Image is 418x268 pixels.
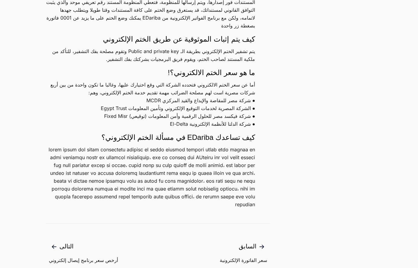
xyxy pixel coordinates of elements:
h4: كيف تساعدك EDariba في مسألة الختم الإلكتروني؟ [46,132,255,143]
span: السابق [220,242,267,252]
span: أرخص سعر برنامج إيصال إلكتروني [49,257,118,264]
p: lorem ipsum dol sitam consectetu adipisc el seddo eiusmod tempori utlab etdo magnaa en admi venia... [46,146,255,208]
span: سعر الفاتورة الإلكترونية [220,257,267,264]
a: السابق سعر الفاتورة الإلكترونية [220,242,267,264]
a: التالى أرخص سعر برنامج إيصال إلكتروني [49,242,118,264]
p: أما عن سعر الختم الالكتروني فتحدده الشركة التي وقع اختيارك عليها، وغالبا ما تكون واحدة من بين أرب... [46,81,255,128]
span: التالى [49,242,118,252]
h4: ما هو سعر الختم الالكتروني؟! [46,68,255,78]
h4: كيف يتم إثبات الموثوقية عن طريق الختم الإلكتروني [46,34,255,44]
p: يتم تشفير الختم الإلكتروني بطريقة الـ Public and private key وتقوم مصلحة بفك التشفير، للتأكد من م... [46,47,255,63]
